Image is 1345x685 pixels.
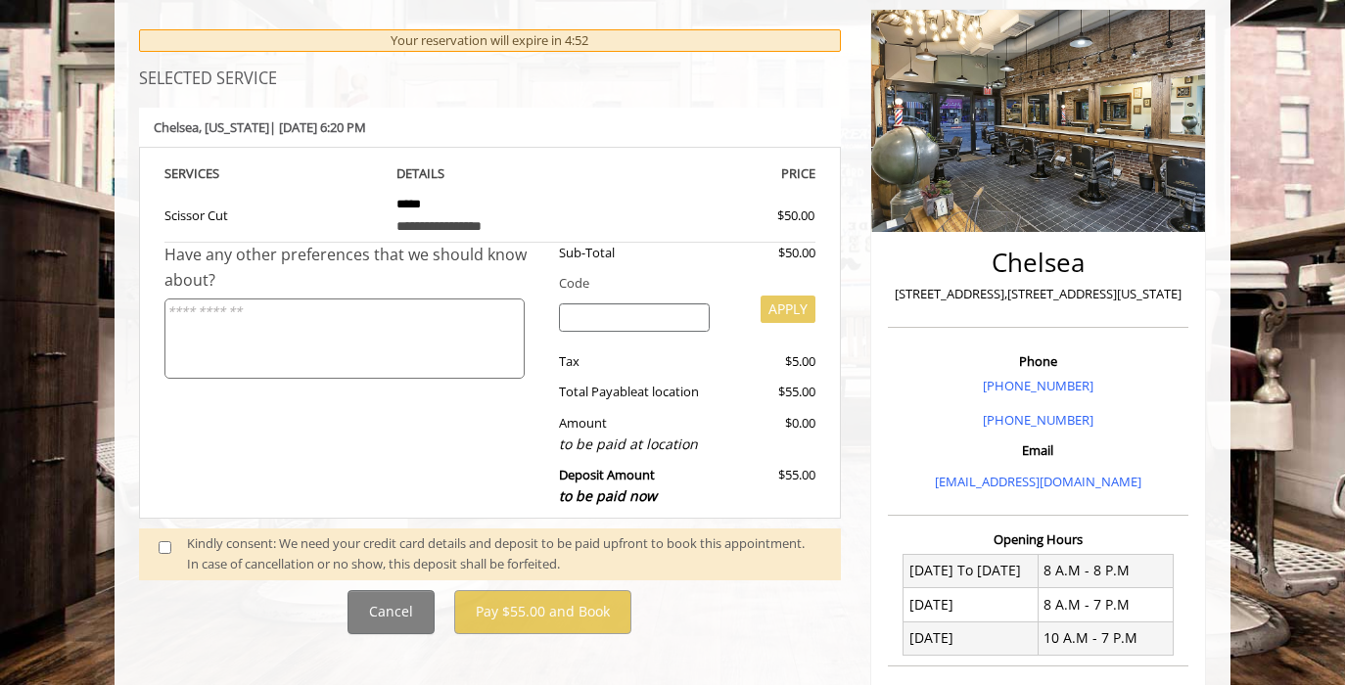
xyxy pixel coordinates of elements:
[1038,588,1173,621] td: 8 A.M - 7 P.M
[559,466,657,505] b: Deposit Amount
[724,413,814,455] div: $0.00
[382,162,599,185] th: DETAILS
[544,273,815,294] div: Code
[154,118,366,136] b: Chelsea | [DATE] 6:20 PM
[544,351,725,372] div: Tax
[893,443,1183,457] h3: Email
[904,621,1039,655] td: [DATE]
[212,164,219,182] span: S
[164,243,544,293] div: Have any other preferences that we should know about?
[893,249,1183,277] h2: Chelsea
[893,284,1183,304] p: [STREET_ADDRESS],[STREET_ADDRESS][US_STATE]
[893,354,1183,368] h3: Phone
[724,243,814,263] div: $50.00
[761,296,815,323] button: APPLY
[187,533,821,574] div: Kindly consent: We need your credit card details and deposit to be paid upfront to book this appo...
[724,465,814,507] div: $55.00
[904,588,1039,621] td: [DATE]
[904,554,1039,587] td: [DATE] To [DATE]
[559,486,657,505] span: to be paid now
[544,413,725,455] div: Amount
[559,434,711,455] div: to be paid at location
[983,377,1093,394] a: [PHONE_NUMBER]
[707,205,814,226] div: $50.00
[1038,621,1173,655] td: 10 A.M - 7 P.M
[544,243,725,263] div: Sub-Total
[724,382,814,402] div: $55.00
[139,70,841,88] h3: SELECTED SERVICE
[983,411,1093,429] a: [PHONE_NUMBER]
[888,532,1188,546] h3: Opening Hours
[724,351,814,372] div: $5.00
[598,162,815,185] th: PRICE
[199,118,269,136] span: , [US_STATE]
[164,185,382,243] td: Scissor Cut
[544,382,725,402] div: Total Payable
[348,590,435,634] button: Cancel
[1038,554,1173,587] td: 8 A.M - 8 P.M
[139,29,841,52] div: Your reservation will expire in 4:52
[935,473,1141,490] a: [EMAIL_ADDRESS][DOMAIN_NAME]
[164,162,382,185] th: SERVICE
[637,383,699,400] span: at location
[454,590,631,634] button: Pay $55.00 and Book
